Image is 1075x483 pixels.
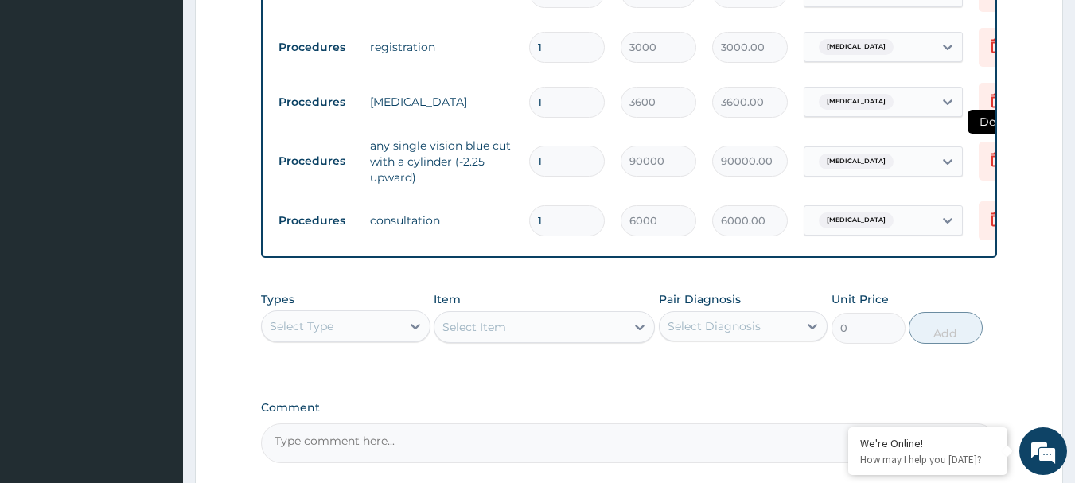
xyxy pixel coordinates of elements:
textarea: Type your message and hit 'Enter' [8,317,303,373]
div: Chat with us now [83,89,267,110]
div: Select Diagnosis [668,318,761,334]
span: Delete [968,110,1028,134]
td: [MEDICAL_DATA] [362,86,521,118]
td: registration [362,31,521,63]
label: Item [434,291,461,307]
span: [MEDICAL_DATA] [819,39,894,55]
label: Pair Diagnosis [659,291,741,307]
td: Procedures [271,206,362,236]
div: Select Type [270,318,333,334]
p: How may I help you today? [860,453,995,466]
span: [MEDICAL_DATA] [819,212,894,228]
div: We're Online! [860,436,995,450]
span: [MEDICAL_DATA] [819,154,894,169]
td: any single vision blue cut with a cylinder (-2.25 upward) [362,130,521,193]
img: d_794563401_company_1708531726252_794563401 [29,80,64,119]
div: Minimize live chat window [261,8,299,46]
span: We're online! [92,142,220,302]
td: Procedures [271,146,362,176]
button: Add [909,312,983,344]
label: Unit Price [832,291,889,307]
span: [MEDICAL_DATA] [819,94,894,110]
td: consultation [362,204,521,236]
td: Procedures [271,33,362,62]
label: Comment [261,401,998,415]
label: Types [261,293,294,306]
td: Procedures [271,88,362,117]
